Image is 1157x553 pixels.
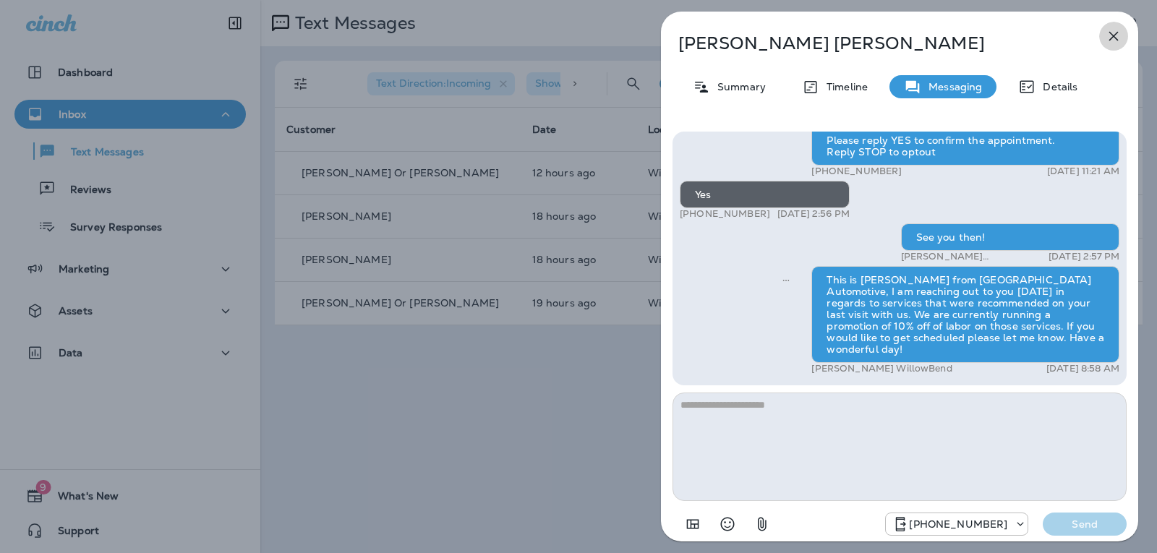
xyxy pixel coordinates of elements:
p: Details [1036,81,1077,93]
p: [DATE] 8:58 AM [1046,363,1119,374]
p: [DATE] 11:21 AM [1047,166,1119,177]
p: [PERSON_NAME] WillowBend [901,251,1032,262]
div: +1 (813) 497-4455 [886,515,1028,533]
p: [DATE] 2:56 PM [777,208,850,220]
p: [PHONE_NUMBER] [811,166,902,177]
p: Summary [710,81,766,93]
div: This is [PERSON_NAME] from [GEOGRAPHIC_DATA] Automotive, I am reaching out to you [DATE] in regar... [811,266,1119,363]
button: Add in a premade template [678,510,707,539]
p: Timeline [819,81,868,93]
p: [PERSON_NAME] WillowBend [811,363,952,374]
div: See you then! [901,223,1119,251]
p: [PHONE_NUMBER] [909,518,1007,530]
p: Messaging [921,81,982,93]
p: [PHONE_NUMBER] [680,208,770,220]
button: Select an emoji [713,510,742,539]
span: Sent [782,273,790,286]
p: [PERSON_NAME] [PERSON_NAME] [678,33,1073,53]
p: [DATE] 2:57 PM [1049,251,1119,262]
div: Yes [680,181,850,208]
